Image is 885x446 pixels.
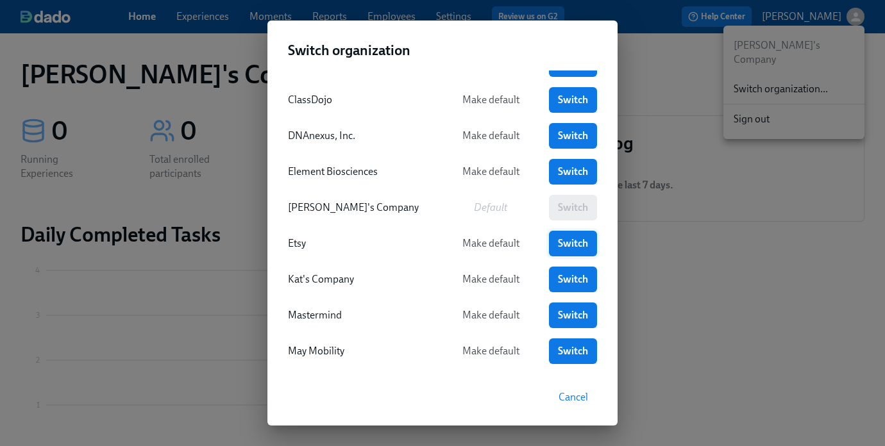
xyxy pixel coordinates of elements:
[451,273,530,286] span: Make default
[288,129,432,143] div: DNAnexus, Inc.
[288,93,432,107] div: ClassDojo
[451,165,530,178] span: Make default
[549,87,597,113] a: Switch
[288,201,432,215] div: [PERSON_NAME]'s Company
[549,123,597,149] a: Switch
[549,338,597,364] a: Switch
[288,165,432,179] div: Element Biosciences
[558,309,588,322] span: Switch
[288,41,597,60] h2: Switch organization
[549,231,597,256] a: Switch
[451,94,530,106] span: Make default
[451,129,530,142] span: Make default
[451,345,530,358] span: Make default
[442,159,539,185] button: Make default
[442,267,539,292] button: Make default
[288,308,432,322] div: Mastermind
[451,237,530,250] span: Make default
[451,309,530,322] span: Make default
[549,267,597,292] a: Switch
[442,302,539,328] button: Make default
[442,123,539,149] button: Make default
[558,165,588,178] span: Switch
[442,338,539,364] button: Make default
[288,236,432,251] div: Etsy
[558,237,588,250] span: Switch
[558,129,588,142] span: Switch
[549,302,597,328] a: Switch
[549,159,597,185] a: Switch
[550,384,597,410] button: Cancel
[288,272,432,286] div: Kat's Company
[558,273,588,286] span: Switch
[288,344,432,358] div: May Mobility
[558,94,588,106] span: Switch
[559,391,588,404] span: Cancel
[442,87,539,113] button: Make default
[442,231,539,256] button: Make default
[558,345,588,358] span: Switch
